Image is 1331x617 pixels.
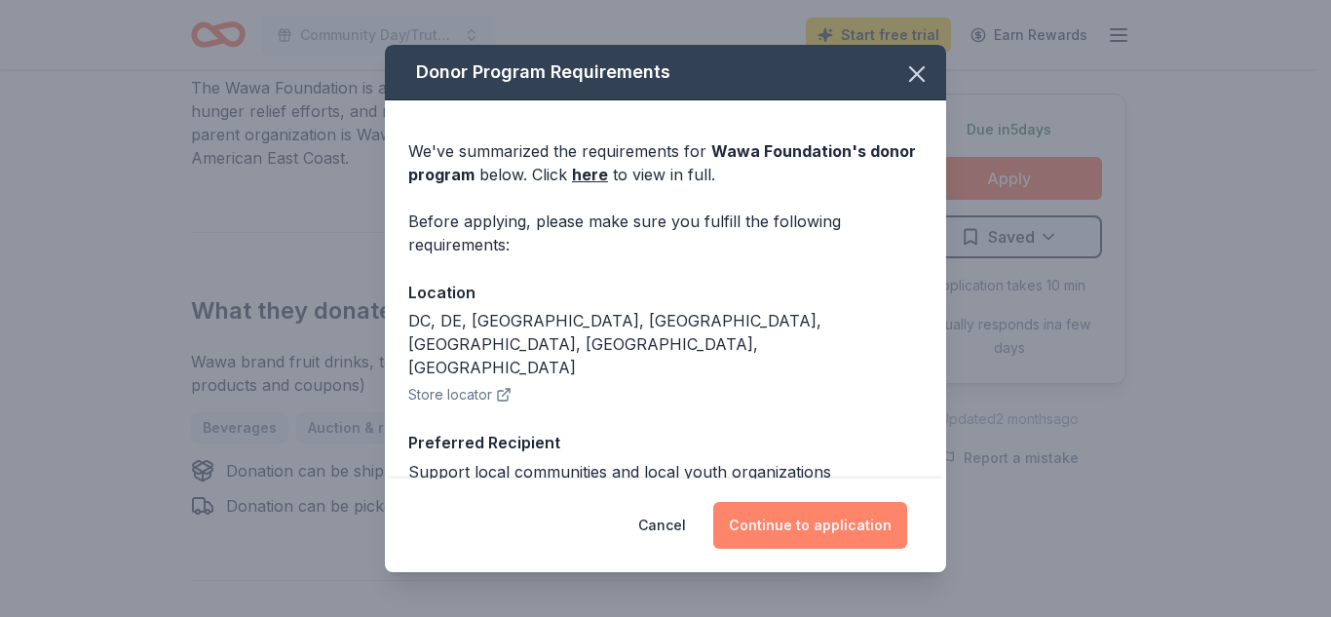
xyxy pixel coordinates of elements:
div: Support local communities and local youth organizations [408,460,923,483]
button: Store locator [408,383,512,406]
div: DC, DE, [GEOGRAPHIC_DATA], [GEOGRAPHIC_DATA], [GEOGRAPHIC_DATA], [GEOGRAPHIC_DATA], [GEOGRAPHIC_D... [408,309,923,379]
div: Preferred Recipient [408,430,923,455]
button: Cancel [638,502,686,549]
div: Location [408,280,923,305]
div: Donor Program Requirements [385,45,946,100]
button: Continue to application [713,502,907,549]
div: We've summarized the requirements for below. Click to view in full. [408,139,923,186]
a: here [572,163,608,186]
div: Before applying, please make sure you fulfill the following requirements: [408,210,923,256]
